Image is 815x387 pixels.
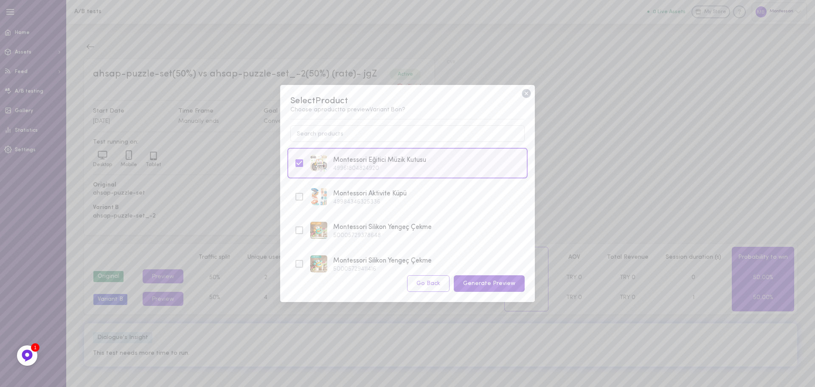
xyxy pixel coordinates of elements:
div: Choose a product to preview Variant B on? [290,107,525,113]
div: 1 [31,343,39,352]
div: Montessori Silikon Yengeç Çekme [333,222,432,233]
input: Search products [290,125,525,142]
div: 50005729378648 [333,233,432,239]
button: Generate Preview [454,275,525,292]
div: 50005729411416 [333,266,432,272]
div: Select Product [290,95,525,107]
div: Montessori Eğitici Müzik Kutusu [333,155,426,166]
div: 49961804824920 [333,166,426,172]
div: Montessori Aktivite Küpü [333,189,407,199]
div: 49984346325336 [333,199,407,205]
div: Montessori Silikon Yengeç Çekme [333,256,432,266]
img: Feedback Button [21,349,34,362]
button: Go Back [407,275,450,292]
